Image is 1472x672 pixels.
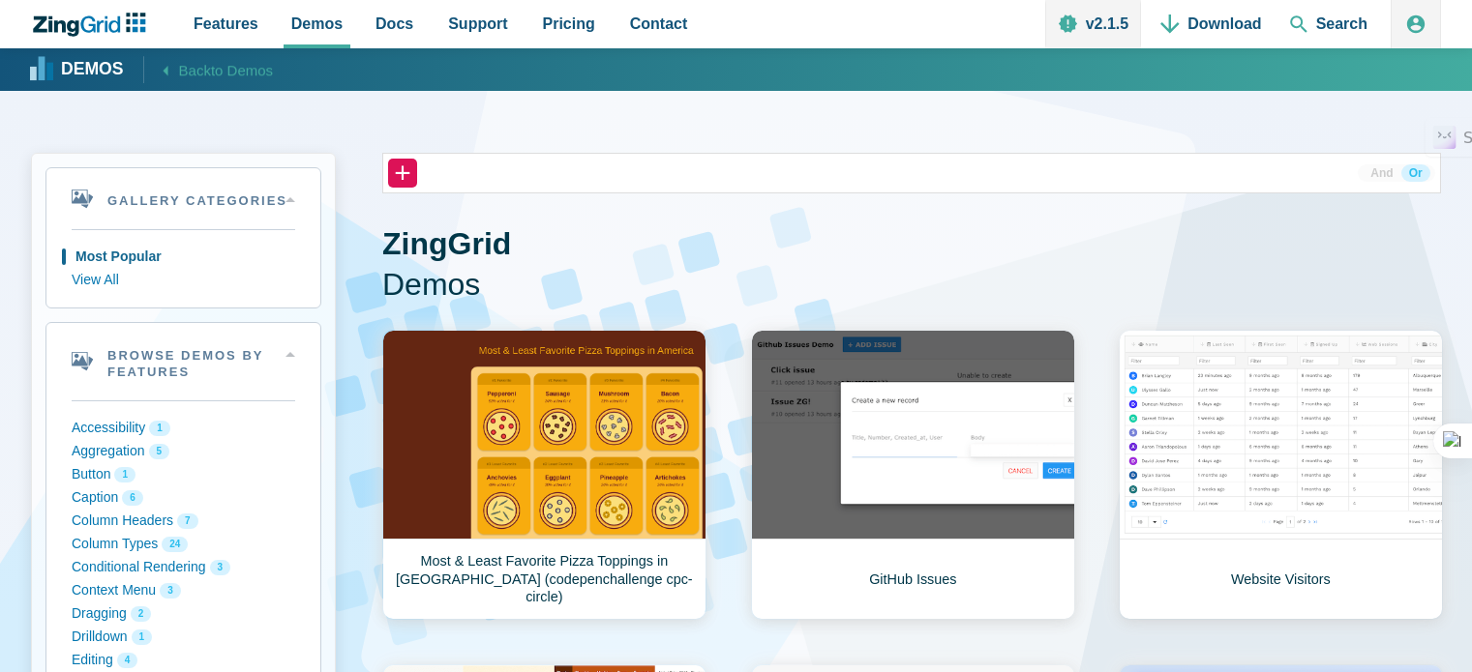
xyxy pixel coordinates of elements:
span: to Demos [211,62,273,78]
button: Most Popular [72,246,295,269]
span: Support [448,11,507,37]
span: Demos [382,265,1441,306]
span: Features [194,11,258,37]
button: Column Headers 7 [72,510,295,533]
span: Docs [376,11,413,37]
strong: Demos [61,61,124,78]
button: Drilldown 1 [72,626,295,649]
button: And [1363,164,1400,182]
strong: ZingGrid [382,226,511,261]
a: ZingChart Logo. Click to return to the homepage [31,13,156,37]
span: Back [179,58,274,82]
button: Caption 6 [72,486,295,510]
a: Demos [33,55,124,84]
button: Button 1 [72,463,295,486]
summary: Gallery Categories [46,168,320,229]
button: Accessibility 1 [72,417,295,440]
button: Context Menu 3 [72,579,295,602]
summary: Browse Demos By Features [46,323,320,400]
a: Most & Least Favorite Pizza Toppings in [GEOGRAPHIC_DATA] (codepenchallenge cpc-circle) [382,330,706,620]
span: Demos [291,11,343,37]
button: Or [1401,164,1430,182]
button: Aggregation 5 [72,440,295,463]
span: Contact [630,11,688,37]
a: GitHub Issues [751,330,1075,620]
button: Column Types 24 [72,533,295,556]
button: Editing 4 [72,649,295,672]
span: Pricing [543,11,595,37]
button: Dragging 2 [72,602,295,626]
button: Conditional Rendering 3 [72,556,295,579]
button: + [388,159,417,188]
button: View All [72,269,295,292]
a: Website Visitors [1119,330,1443,620]
a: Backto Demos [143,56,274,82]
